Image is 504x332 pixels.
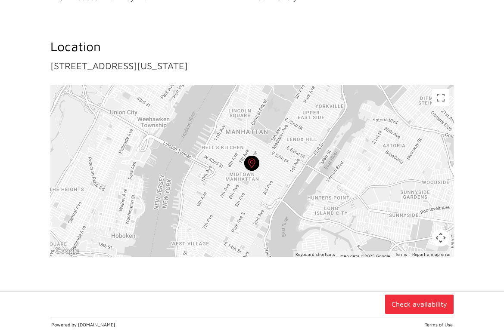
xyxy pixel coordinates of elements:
[425,322,453,327] a: Terms of Use
[395,252,407,257] a: Terms (opens in new tab)
[340,253,390,258] span: Map data ©2025 Google
[432,89,449,106] button: Toggle fullscreen view
[53,246,81,257] a: Open this area in Google Maps (opens a new window)
[385,295,454,314] button: Check availability
[50,37,454,56] h2: Location
[296,251,335,257] button: Keyboard shortcuts
[412,252,451,257] a: Report a map error
[53,246,81,257] img: Google
[78,322,115,327] a: [DOMAIN_NAME]
[51,322,250,328] p: Powered by
[50,60,188,71] a: [STREET_ADDRESS][US_STATE]
[432,229,449,246] button: Map camera controls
